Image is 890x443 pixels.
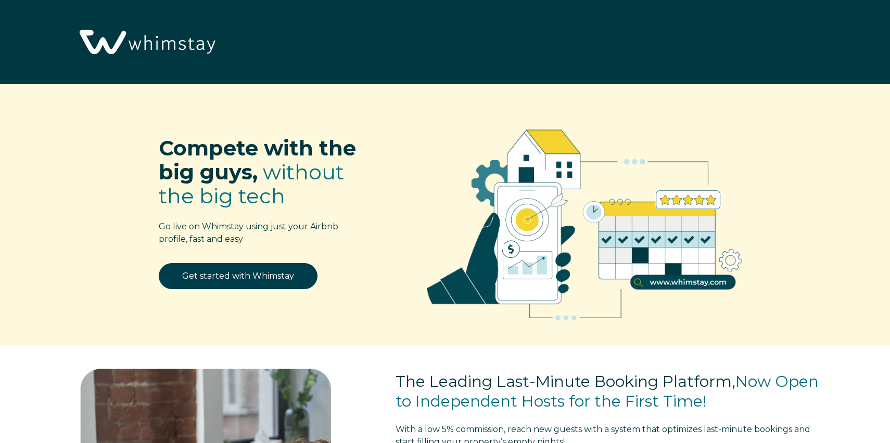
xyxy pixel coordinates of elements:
[401,100,768,340] img: RBO Ilustrations-02
[396,372,735,391] span: The Leading Last-Minute Booking Platform,
[73,5,220,81] img: Whimstay Logo-02 1
[159,159,344,209] span: without the big tech
[159,263,317,289] a: Get started with Whimstay
[159,135,356,185] span: Compete with the big guys,
[396,372,819,411] span: Now Open to Independent Hosts for the First Time!
[159,221,338,244] span: Go live on Whimstay using just your Airbnb profile, fast and easy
